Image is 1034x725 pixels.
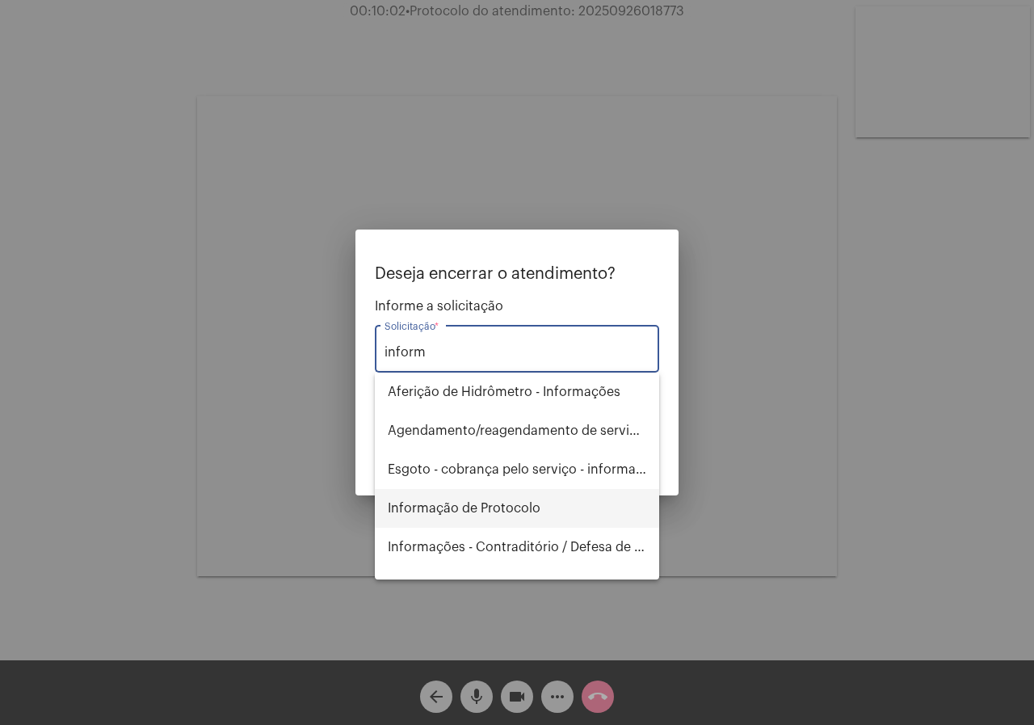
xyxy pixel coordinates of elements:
[388,411,646,450] span: Agendamento/reagendamento de serviços - informações
[388,567,646,605] span: Leitura - informações
[388,373,646,411] span: Aferição de Hidrômetro - Informações
[375,265,659,283] p: Deseja encerrar o atendimento?
[388,528,646,567] span: Informações - Contraditório / Defesa de infração
[385,345,649,360] input: Buscar solicitação
[388,489,646,528] span: Informação de Protocolo
[375,299,659,314] span: Informe a solicitação
[388,450,646,489] span: Esgoto - cobrança pelo serviço - informações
